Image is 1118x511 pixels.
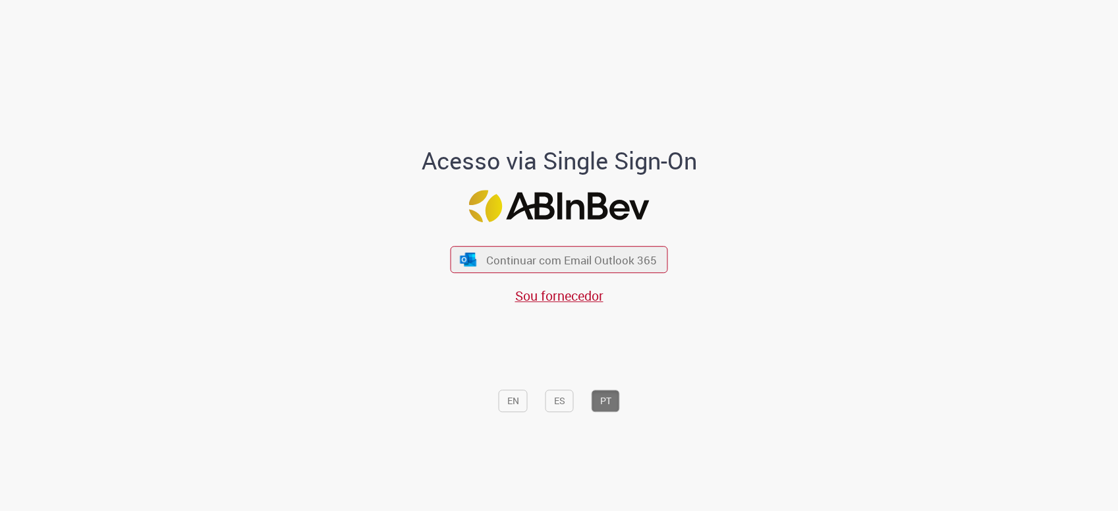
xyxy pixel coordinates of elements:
a: Sou fornecedor [515,287,603,305]
img: Logo ABInBev [469,190,650,222]
button: PT [592,390,620,412]
img: ícone Azure/Microsoft 360 [459,253,477,266]
button: ES [545,390,574,412]
h1: Acesso via Single Sign-On [376,148,742,174]
button: EN [499,390,528,412]
span: Continuar com Email Outlook 365 [486,252,657,267]
button: ícone Azure/Microsoft 360 Continuar com Email Outlook 365 [451,246,668,273]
